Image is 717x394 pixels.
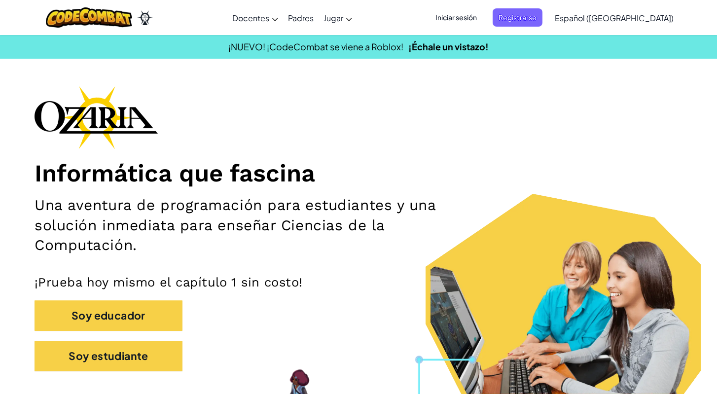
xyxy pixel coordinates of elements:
span: ¡NUEVO! ¡CodeCombat se viene a Roblox! [228,41,403,52]
button: Soy estudiante [35,341,182,371]
a: Padres [283,4,319,31]
a: Español ([GEOGRAPHIC_DATA]) [550,4,679,31]
button: Soy educador [35,300,182,331]
button: Iniciar sesión [430,8,483,27]
a: Jugar [319,4,357,31]
a: Docentes [227,4,283,31]
img: Ozaria branding logo [35,86,158,149]
span: Español ([GEOGRAPHIC_DATA]) [555,13,674,23]
p: ¡Prueba hoy mismo el capítulo 1 sin costo! [35,275,682,290]
a: ¡Échale un vistazo! [408,41,489,52]
span: Docentes [232,13,269,23]
img: CodeCombat logo [46,7,132,28]
h2: Una aventura de programación para estudiantes y una solución inmediata para enseñar Ciencias de l... [35,195,468,255]
span: Jugar [323,13,343,23]
h1: Informática que fascina [35,159,682,188]
button: Registrarse [493,8,542,27]
img: Ozaria [137,10,153,25]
